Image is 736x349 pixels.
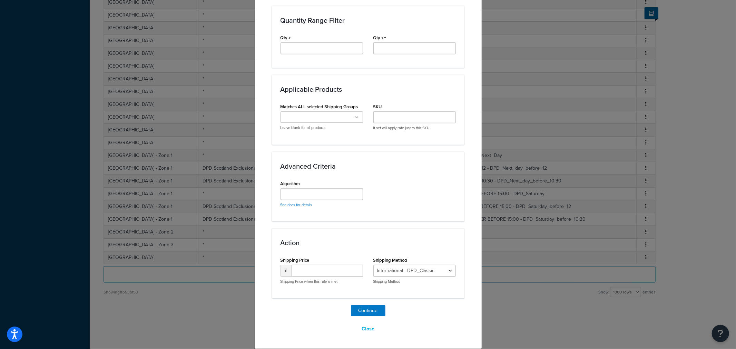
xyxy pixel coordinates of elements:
label: Qty > [281,35,291,40]
h3: Applicable Products [281,86,456,93]
h3: Action [281,239,456,247]
label: Shipping Price [281,258,310,263]
p: Shipping Method [373,279,456,284]
label: Matches ALL selected Shipping Groups [281,104,358,109]
label: Shipping Method [373,258,408,263]
h3: Advanced Criteria [281,162,456,170]
p: Leave blank for all products [281,125,363,130]
a: See docs for details [281,202,312,208]
label: Qty <= [373,35,386,40]
p: If set will apply rate just to this SKU [373,126,456,131]
label: SKU [373,104,382,109]
p: Shipping Price when this rule is met [281,279,363,284]
span: £ [281,265,292,277]
h3: Quantity Range Filter [281,17,456,24]
button: Close [357,323,379,335]
label: Algorithm [281,181,300,186]
button: Continue [351,305,385,316]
